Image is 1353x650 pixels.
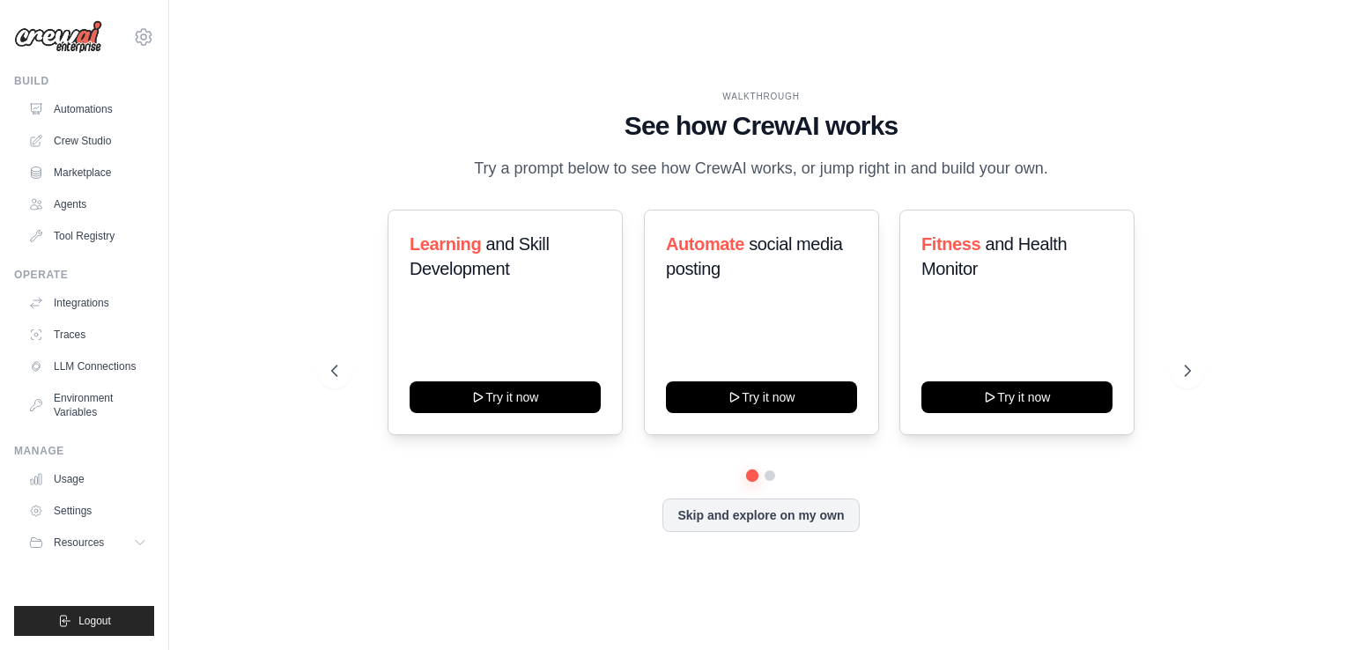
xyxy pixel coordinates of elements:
[21,222,154,250] a: Tool Registry
[21,384,154,426] a: Environment Variables
[666,234,744,254] span: Automate
[14,20,102,54] img: Logo
[21,465,154,493] a: Usage
[331,110,1191,142] h1: See how CrewAI works
[666,234,843,278] span: social media posting
[21,289,154,317] a: Integrations
[465,156,1057,181] p: Try a prompt below to see how CrewAI works, or jump right in and build your own.
[921,234,980,254] span: Fitness
[331,90,1191,103] div: WALKTHROUGH
[21,127,154,155] a: Crew Studio
[666,381,857,413] button: Try it now
[410,381,601,413] button: Try it now
[14,444,154,458] div: Manage
[21,528,154,557] button: Resources
[21,321,154,349] a: Traces
[921,381,1113,413] button: Try it now
[21,190,154,218] a: Agents
[21,95,154,123] a: Automations
[921,234,1067,278] span: and Health Monitor
[21,497,154,525] a: Settings
[21,352,154,380] a: LLM Connections
[14,74,154,88] div: Build
[662,499,859,532] button: Skip and explore on my own
[14,268,154,282] div: Operate
[14,606,154,636] button: Logout
[54,536,104,550] span: Resources
[78,614,111,628] span: Logout
[410,234,481,254] span: Learning
[21,159,154,187] a: Marketplace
